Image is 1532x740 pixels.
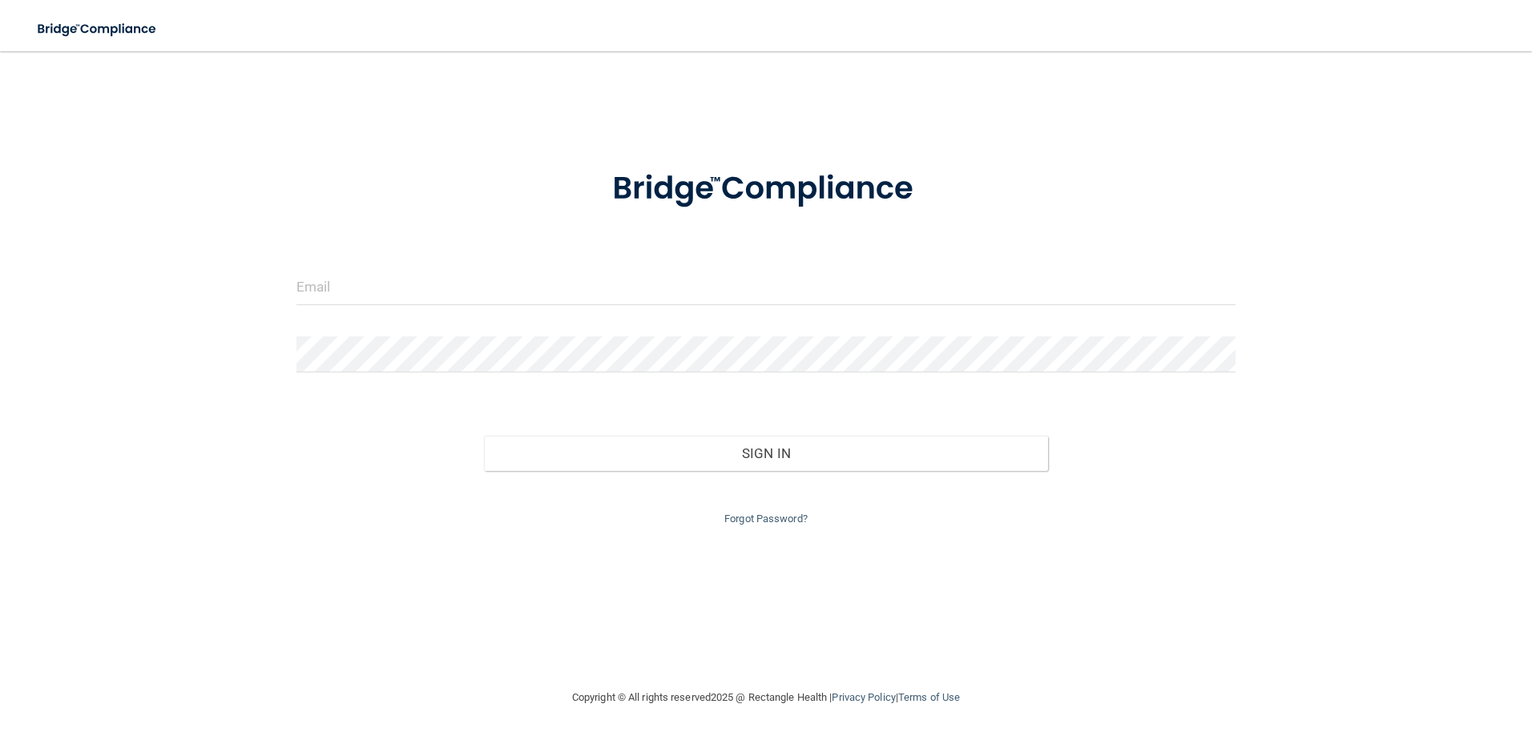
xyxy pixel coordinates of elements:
[474,672,1058,723] div: Copyright © All rights reserved 2025 @ Rectangle Health | |
[724,513,808,525] a: Forgot Password?
[24,13,171,46] img: bridge_compliance_login_screen.278c3ca4.svg
[832,691,895,703] a: Privacy Policy
[579,147,953,231] img: bridge_compliance_login_screen.278c3ca4.svg
[898,691,960,703] a: Terms of Use
[1255,626,1513,690] iframe: Drift Widget Chat Controller
[296,269,1236,305] input: Email
[484,436,1048,471] button: Sign In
